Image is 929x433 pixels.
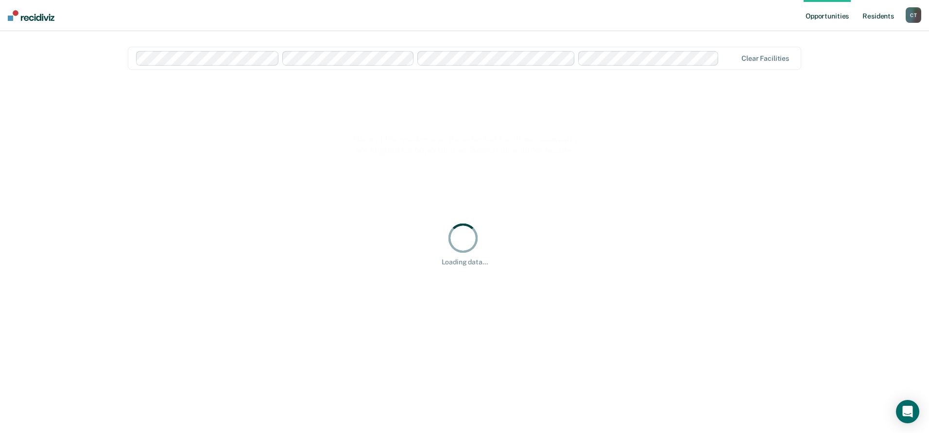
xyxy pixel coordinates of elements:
[741,54,789,63] div: Clear facilities
[906,7,921,23] button: CT
[896,400,919,423] div: Open Intercom Messenger
[442,258,488,266] div: Loading data...
[906,7,921,23] div: C T
[8,10,54,21] img: Recidiviz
